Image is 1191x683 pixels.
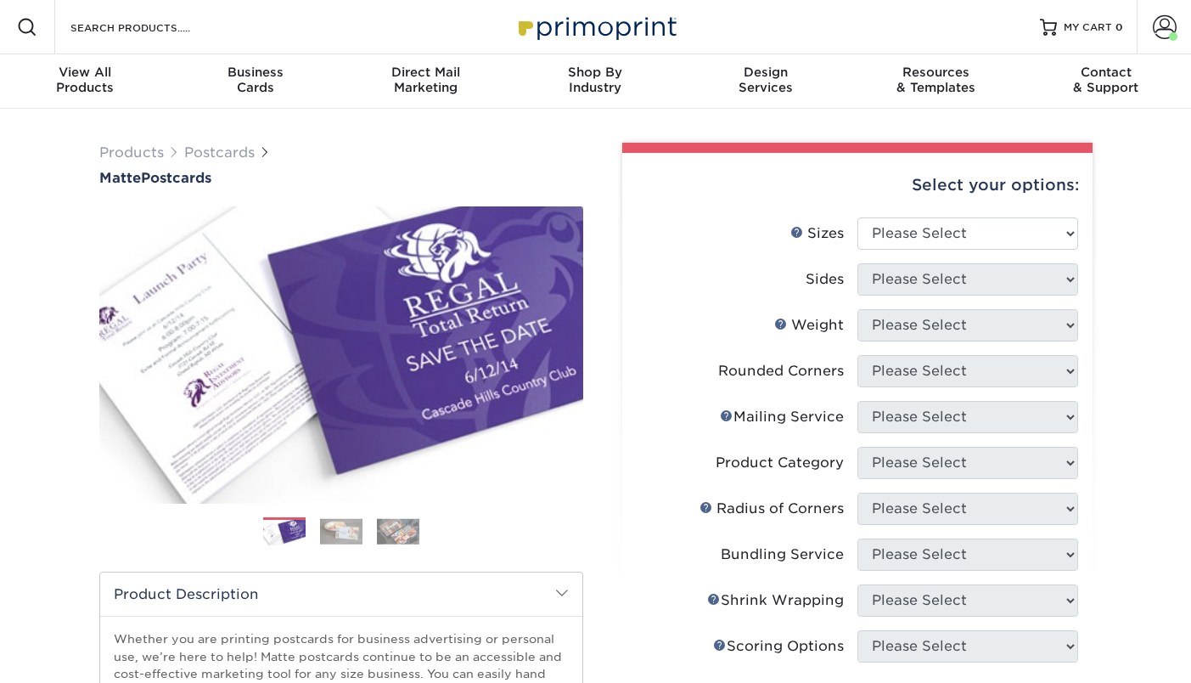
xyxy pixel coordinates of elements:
div: Cards [170,65,340,95]
span: Contact [1021,65,1191,80]
img: Postcards 03 [377,518,419,545]
img: Postcards 02 [320,518,362,545]
div: Shrink Wrapping [707,590,844,611]
img: Primoprint [511,8,681,45]
span: MY CART [1064,20,1112,35]
div: Weight [774,315,844,336]
h1: Postcards [99,170,583,186]
a: Shop ByIndustry [510,54,680,109]
img: Matte 01 [99,188,583,522]
div: Services [681,65,851,95]
a: BusinessCards [170,54,340,109]
img: Postcards 01 [263,518,306,548]
span: Business [170,65,340,80]
span: Design [681,65,851,80]
div: Radius of Corners [699,499,844,519]
a: Resources& Templates [851,54,1020,109]
span: Matte [99,170,141,186]
div: Scoring Options [713,636,844,657]
div: Industry [510,65,680,95]
div: Sizes [790,223,844,244]
div: Sides [806,269,844,290]
div: Bundling Service [721,545,844,565]
h2: Product Description [100,573,582,616]
div: Marketing [340,65,510,95]
a: Products [99,144,164,161]
span: 0 [1115,21,1123,33]
a: DesignServices [681,54,851,109]
div: & Support [1021,65,1191,95]
a: Direct MailMarketing [340,54,510,109]
a: Postcards [184,144,255,161]
input: SEARCH PRODUCTS..... [69,17,234,37]
span: Direct Mail [340,65,510,80]
div: Select your options: [636,153,1079,217]
span: Resources [851,65,1020,80]
a: Contact& Support [1021,54,1191,109]
div: Product Category [716,453,844,473]
div: Mailing Service [720,407,844,427]
span: Shop By [510,65,680,80]
div: Rounded Corners [718,361,844,381]
div: & Templates [851,65,1020,95]
a: MattePostcards [99,170,583,186]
